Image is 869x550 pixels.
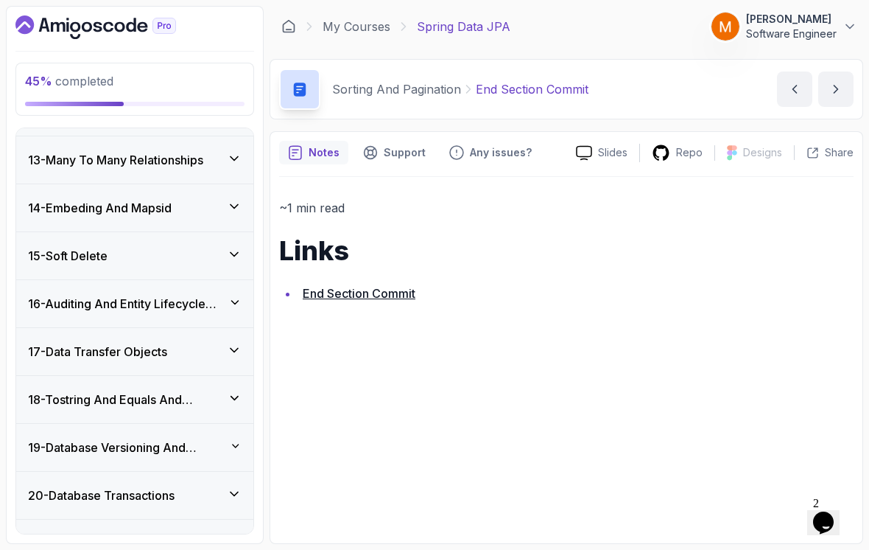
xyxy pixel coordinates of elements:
[16,184,253,232] button: 14-Embeding And Mapsid
[818,72,854,107] button: next content
[417,18,510,35] p: Spring Data JPA
[354,141,434,164] button: Support button
[807,491,854,535] iframe: chat widget
[303,286,415,301] a: End Section Commit
[676,145,703,160] p: Repo
[16,328,253,375] button: 17-Data Transfer Objects
[746,12,837,27] p: [PERSON_NAME]
[16,136,253,184] button: 13-Many To Many Relationships
[743,145,782,160] p: Designs
[384,145,426,160] p: Support
[825,145,854,160] p: Share
[711,13,739,41] img: user profile image
[711,12,857,41] button: user profile image[PERSON_NAME]Software Engineer
[281,19,296,34] a: Dashboard
[279,198,854,218] p: ~1 min read
[25,74,113,88] span: completed
[28,439,230,456] h3: 19 - Database Versioning And Scheme Evolution
[28,487,175,504] h3: 20 - Database Transactions
[470,145,532,160] p: Any issues?
[16,280,253,327] button: 16-Auditing And Entity Lifecycle Events
[794,145,854,160] button: Share
[440,141,541,164] button: Feedback button
[746,27,837,41] p: Software Engineer
[640,144,714,162] a: Repo
[279,236,854,265] h1: Links
[16,424,253,471] button: 19-Database Versioning And Scheme Evolution
[777,72,812,107] button: previous content
[28,247,108,265] h3: 15 - Soft Delete
[28,199,172,217] h3: 14 - Embeding And Mapsid
[332,80,461,98] p: Sorting And Pagination
[16,472,253,519] button: 20-Database Transactions
[598,145,627,160] p: Slides
[16,376,253,423] button: 18-Tostring And Equals And Hashcode
[309,145,339,160] p: Notes
[28,151,203,169] h3: 13 - Many To Many Relationships
[28,295,228,313] h3: 16 - Auditing And Entity Lifecycle Events
[476,80,588,98] p: End Section Commit
[564,145,639,161] a: Slides
[28,343,167,361] h3: 17 - Data Transfer Objects
[15,15,210,39] a: Dashboard
[16,232,253,279] button: 15-Soft Delete
[25,74,52,88] span: 45 %
[323,18,390,35] a: My Courses
[279,141,348,164] button: notes button
[28,391,228,408] h3: 18 - Tostring And Equals And Hashcode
